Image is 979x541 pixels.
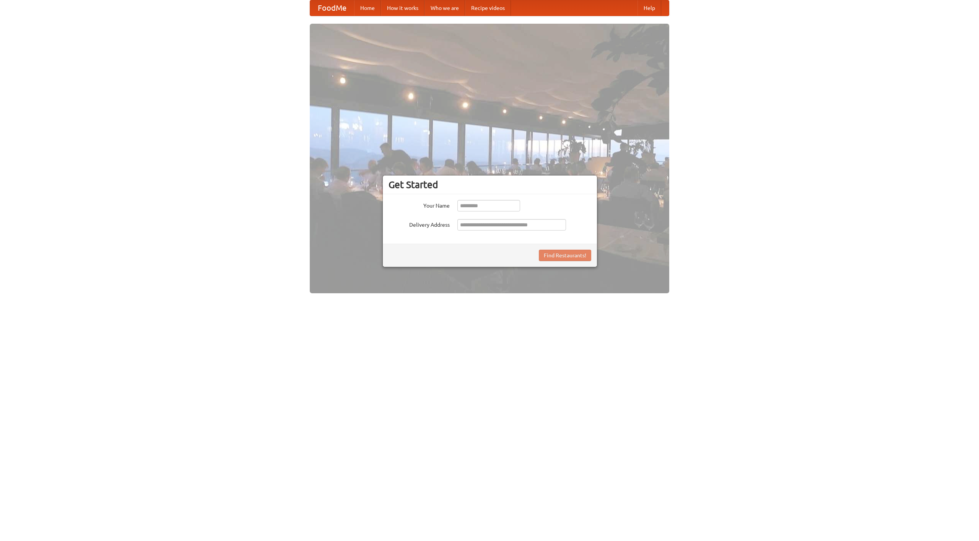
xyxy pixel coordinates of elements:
button: Find Restaurants! [539,250,591,261]
a: How it works [381,0,424,16]
a: Recipe videos [465,0,511,16]
h3: Get Started [389,179,591,190]
a: Help [637,0,661,16]
label: Delivery Address [389,219,450,229]
a: Home [354,0,381,16]
a: Who we are [424,0,465,16]
label: Your Name [389,200,450,210]
a: FoodMe [310,0,354,16]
